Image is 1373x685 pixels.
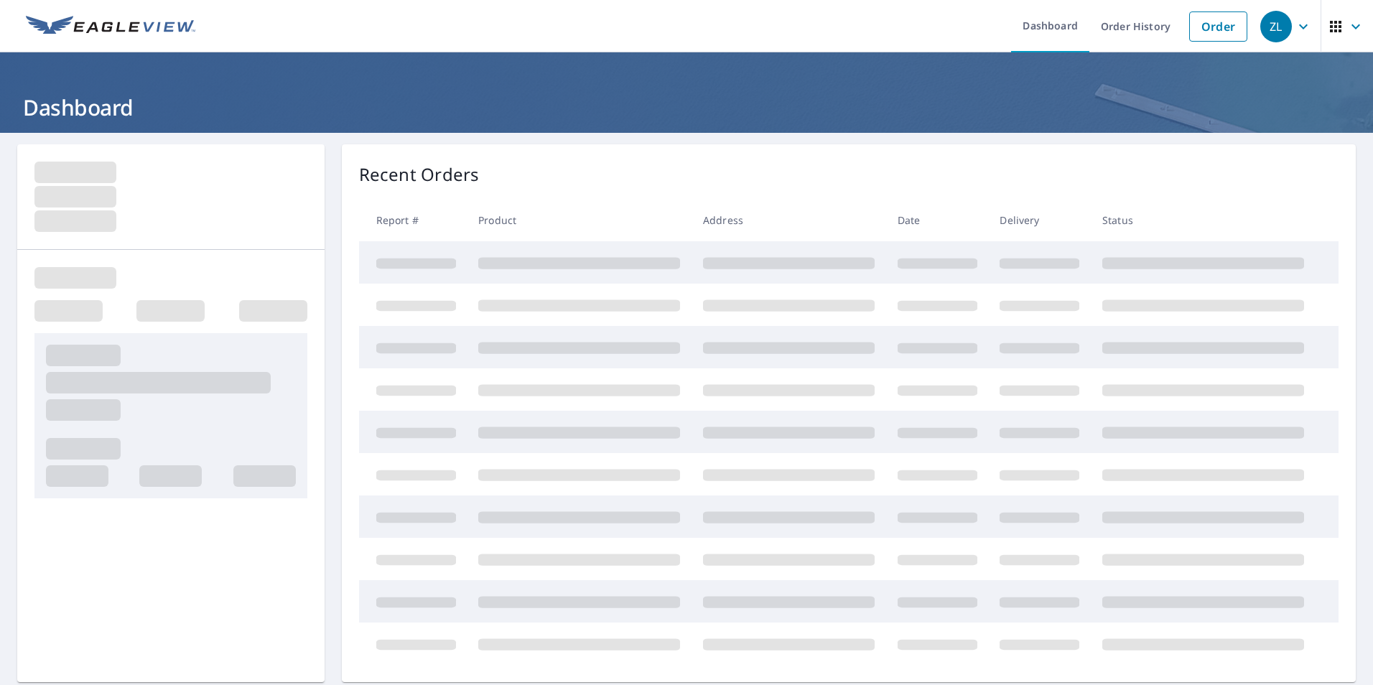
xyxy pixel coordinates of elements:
div: ZL [1260,11,1292,42]
p: Recent Orders [359,162,480,187]
th: Date [886,199,989,241]
img: EV Logo [26,16,195,37]
th: Delivery [988,199,1091,241]
th: Address [692,199,886,241]
h1: Dashboard [17,93,1356,122]
a: Order [1189,11,1247,42]
th: Report # [359,199,467,241]
th: Product [467,199,692,241]
th: Status [1091,199,1316,241]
